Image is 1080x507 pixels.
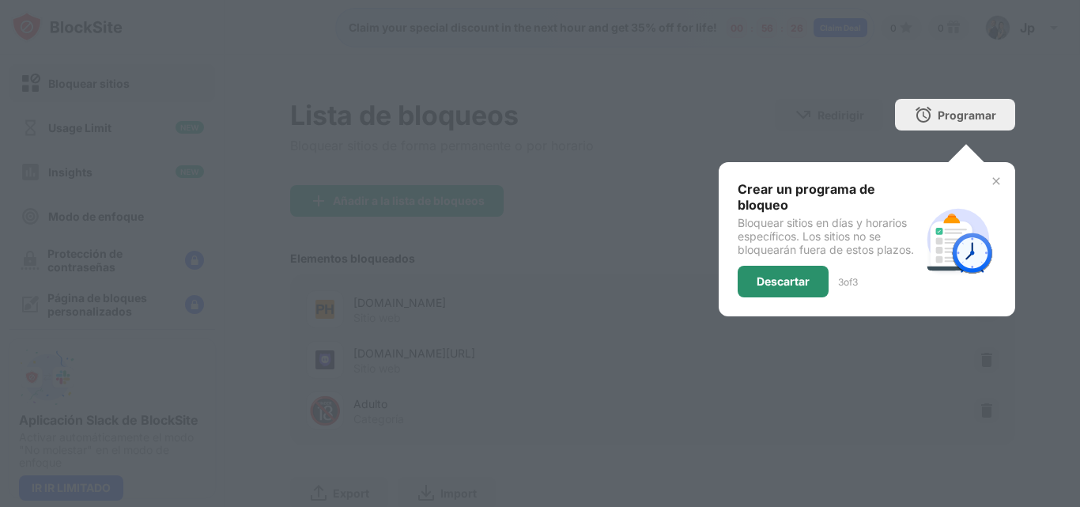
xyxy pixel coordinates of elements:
[738,181,920,213] div: Crear un programa de bloqueo
[838,276,858,288] div: 3 of 3
[738,216,920,256] div: Bloquear sitios en días y horarios específicos. Los sitios no se bloquearán fuera de estos plazos.
[990,175,1003,187] img: x-button.svg
[938,108,996,122] div: Programar
[757,275,810,288] div: Descartar
[920,202,996,278] img: schedule.svg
